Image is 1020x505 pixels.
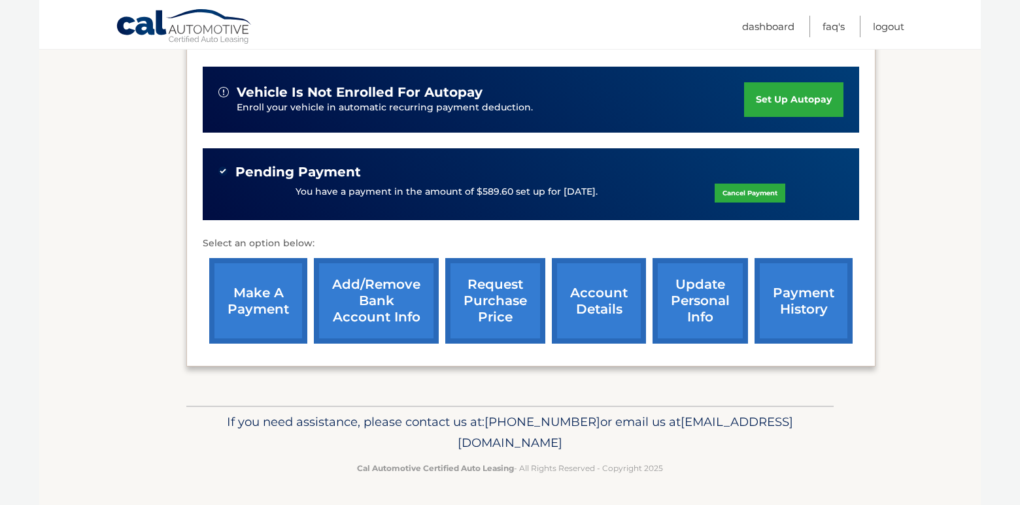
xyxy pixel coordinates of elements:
a: Logout [873,16,904,37]
span: Pending Payment [235,164,361,180]
p: - All Rights Reserved - Copyright 2025 [195,461,825,475]
span: [PHONE_NUMBER] [484,414,600,429]
p: You have a payment in the amount of $589.60 set up for [DATE]. [296,185,598,199]
p: Select an option below: [203,236,859,252]
a: FAQ's [823,16,845,37]
p: Enroll your vehicle in automatic recurring payment deduction. [237,101,744,115]
a: Add/Remove bank account info [314,258,439,344]
p: If you need assistance, please contact us at: or email us at [195,412,825,453]
a: set up autopay [744,82,843,117]
strong: Cal Automotive Certified Auto Leasing [357,463,514,473]
a: make a payment [209,258,307,344]
a: update personal info [653,258,748,344]
img: check-green.svg [218,167,228,176]
span: [EMAIL_ADDRESS][DOMAIN_NAME] [458,414,793,450]
a: Cancel Payment [715,184,785,203]
a: request purchase price [445,258,545,344]
a: Cal Automotive [116,8,253,46]
a: Dashboard [742,16,794,37]
span: vehicle is not enrolled for autopay [237,84,483,101]
a: payment history [755,258,853,344]
img: alert-white.svg [218,87,229,97]
a: account details [552,258,646,344]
